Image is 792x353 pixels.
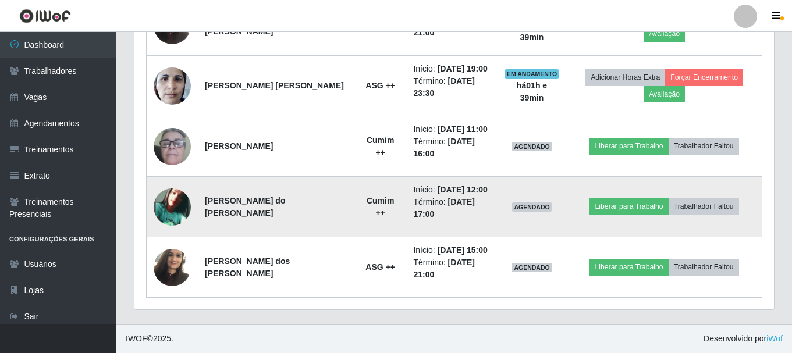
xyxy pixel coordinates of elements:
button: Avaliação [644,26,685,42]
strong: ASG ++ [365,262,395,272]
button: Liberar para Trabalho [589,259,668,275]
time: [DATE] 15:00 [438,245,488,255]
strong: [PERSON_NAME] [PERSON_NAME] [205,81,344,90]
button: Trabalhador Faltou [669,198,739,215]
strong: [PERSON_NAME] do [PERSON_NAME] [205,196,285,217]
strong: [PERSON_NAME] [205,141,273,151]
img: 1671317800935.jpeg [154,188,191,226]
li: Início: [413,244,490,256]
button: Adicionar Horas Extra [585,69,665,85]
time: [DATE] 12:00 [438,185,488,194]
button: Liberar para Trabalho [589,198,668,215]
strong: há 01 h e 39 min [517,81,547,102]
img: CoreUI Logo [19,9,71,23]
li: Término: [413,196,490,220]
strong: Cumim ++ [367,136,394,157]
button: Trabalhador Faltou [669,259,739,275]
strong: Cumim ++ [367,196,394,217]
li: Término: [413,256,490,281]
img: 1748573558798.jpeg [154,243,191,292]
time: [DATE] 11:00 [438,124,488,134]
span: AGENDADO [512,142,552,151]
span: AGENDADO [512,263,552,272]
li: Início: [413,63,490,75]
li: Início: [413,123,490,136]
li: Início: [413,184,490,196]
a: iWof [766,334,783,343]
button: Avaliação [644,86,685,102]
span: EM ANDAMENTO [505,69,560,79]
strong: ASG ++ [365,81,395,90]
img: 1694453886302.jpeg [154,61,191,110]
strong: [PERSON_NAME] dos [PERSON_NAME] [205,256,290,278]
strong: [PERSON_NAME] dos [PERSON_NAME] [205,15,290,36]
button: Trabalhador Faltou [669,138,739,154]
li: Término: [413,75,490,99]
li: Término: [413,136,490,160]
span: © 2025 . [126,333,173,345]
button: Forçar Encerramento [665,69,743,85]
img: 1705182808004.jpeg [154,108,191,185]
time: [DATE] 19:00 [438,64,488,73]
span: AGENDADO [512,202,552,212]
button: Liberar para Trabalho [589,138,668,154]
span: Desenvolvido por [704,333,783,345]
span: IWOF [126,334,147,343]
